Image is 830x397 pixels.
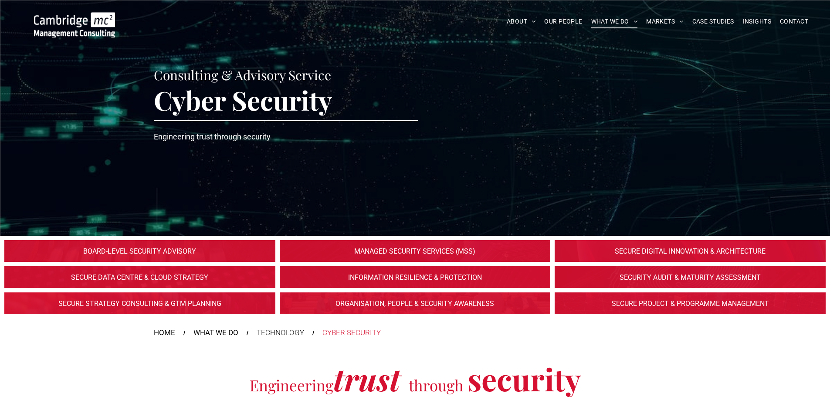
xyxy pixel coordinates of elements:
div: TECHNOLOGY [257,327,304,339]
a: WHAT WE DO [193,327,238,339]
span: Consulting & Advisory Service [154,66,331,84]
a: HOME [154,327,175,339]
a: OUR PEOPLE [540,15,586,28]
nav: Breadcrumbs [154,327,677,339]
span: through [409,375,464,395]
a: MARKETS [642,15,688,28]
a: CONTACT [776,15,813,28]
a: WHAT WE DO [587,15,642,28]
div: CYBER SECURITY [322,327,381,339]
span: Cyber Security [154,82,332,117]
img: Go to Homepage [34,12,115,37]
span: Engineering [250,375,333,395]
a: INSIGHTS [739,15,776,28]
span: Engineering trust through security [154,132,271,141]
a: ABOUT [502,15,540,28]
a: CASE STUDIES [688,15,739,28]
